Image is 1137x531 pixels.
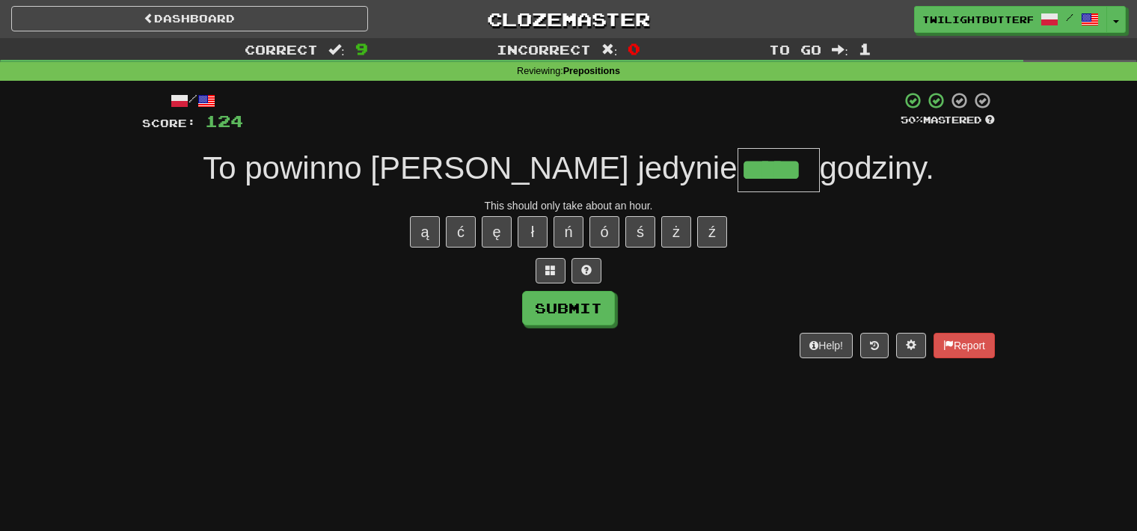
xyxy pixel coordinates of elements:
span: To go [769,42,821,57]
span: Score: [142,117,196,129]
button: ź [697,216,727,248]
span: 124 [205,111,243,130]
button: ć [446,216,476,248]
button: ż [661,216,691,248]
span: / [1066,12,1073,22]
button: ś [625,216,655,248]
span: : [328,43,345,56]
button: Switch sentence to multiple choice alt+p [536,258,566,283]
button: ń [554,216,583,248]
span: 50 % [901,114,923,126]
span: Correct [245,42,318,57]
div: Mastered [901,114,995,127]
span: 1 [859,40,871,58]
button: Report [934,333,995,358]
span: Incorrect [497,42,591,57]
div: / [142,91,243,110]
span: godziny. [820,150,934,185]
button: ó [589,216,619,248]
button: Submit [522,291,615,325]
span: To powinno [PERSON_NAME] jedynie [203,150,737,185]
span: 9 [355,40,368,58]
button: ł [518,216,548,248]
div: This should only take about an hour. [142,198,995,213]
button: Round history (alt+y) [860,333,889,358]
a: Clozemaster [390,6,747,32]
span: : [601,43,618,56]
button: ę [482,216,512,248]
a: Dashboard [11,6,368,31]
button: Single letter hint - you only get 1 per sentence and score half the points! alt+h [571,258,601,283]
button: ą [410,216,440,248]
strong: Prepositions [563,66,620,76]
button: Help! [800,333,853,358]
span: 0 [628,40,640,58]
span: : [832,43,848,56]
a: TwilightButterfly1 / [914,6,1107,33]
span: TwilightButterfly1 [922,13,1033,26]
